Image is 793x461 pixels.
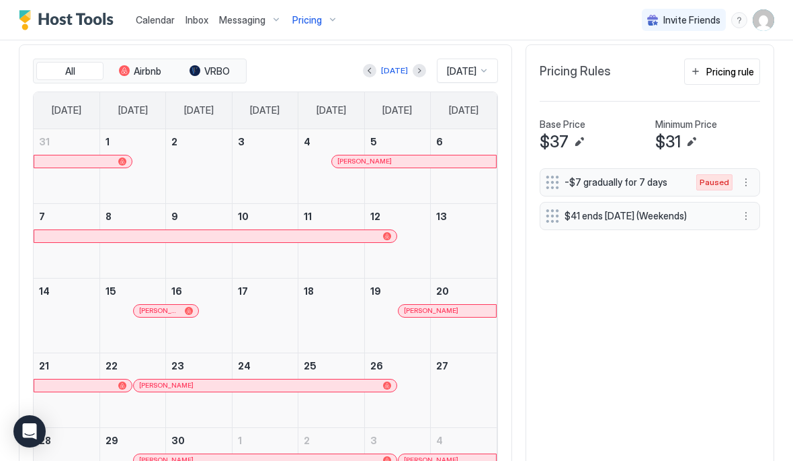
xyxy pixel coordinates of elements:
[364,278,430,353] td: September 19, 2025
[238,136,245,147] span: 3
[166,278,232,353] td: September 16, 2025
[134,65,161,77] span: Airbnb
[232,278,298,353] td: September 17, 2025
[436,136,443,147] span: 6
[431,353,497,427] td: September 27, 2025
[292,14,322,26] span: Pricing
[431,279,497,304] a: September 20, 2025
[39,285,50,297] span: 14
[706,65,754,79] div: Pricing rule
[370,360,383,371] span: 26
[565,210,724,222] span: $41 ends [DATE] (Weekends)
[413,64,426,77] button: Next month
[298,129,364,154] a: September 4, 2025
[171,435,185,446] span: 30
[365,353,430,378] a: September 26, 2025
[39,211,45,222] span: 7
[655,118,717,131] span: Minimum Price
[404,306,458,315] span: [PERSON_NAME]
[100,204,165,229] a: September 8, 2025
[166,204,231,229] a: September 9, 2025
[166,203,232,278] td: September 9, 2025
[33,59,247,84] div: tab-group
[431,278,497,353] td: September 20, 2025
[683,134,700,150] button: Edit
[99,203,165,278] td: September 8, 2025
[663,14,720,26] span: Invite Friends
[176,62,243,81] button: VRBO
[238,211,249,222] span: 10
[540,168,760,197] div: -$7 gradually for 7 days Pausedmenu
[238,360,251,371] span: 24
[13,415,46,448] div: Open Intercom Messenger
[431,129,497,154] a: September 6, 2025
[171,211,178,222] span: 9
[298,353,364,427] td: September 25, 2025
[431,204,497,229] a: September 13, 2025
[171,360,184,371] span: 23
[185,13,208,27] a: Inbox
[106,285,116,297] span: 15
[684,59,760,85] button: Pricing rule
[370,435,377,446] span: 3
[381,65,408,77] div: [DATE]
[298,204,364,229] a: September 11, 2025
[363,64,376,77] button: Previous month
[118,104,148,116] span: [DATE]
[540,118,585,131] span: Base Price
[447,65,476,77] span: [DATE]
[303,92,360,129] a: Thursday
[19,10,120,30] div: Host Tools Logo
[233,204,298,229] a: September 10, 2025
[166,428,231,453] a: September 30, 2025
[100,428,165,453] a: September 29, 2025
[369,92,425,129] a: Friday
[233,353,298,378] a: September 24, 2025
[298,428,364,453] a: October 2, 2025
[365,204,430,229] a: September 12, 2025
[540,202,760,230] div: $41 ends [DATE] (Weekends) menu
[731,12,747,28] div: menu
[34,428,99,453] a: September 28, 2025
[304,435,310,446] span: 2
[166,353,231,378] a: September 23, 2025
[365,129,430,154] a: September 5, 2025
[232,353,298,427] td: September 24, 2025
[436,435,443,446] span: 4
[100,279,165,304] a: September 15, 2025
[34,204,99,229] a: September 7, 2025
[565,176,683,188] span: -$7 gradually for 7 days
[337,157,491,166] div: [PERSON_NAME]
[34,129,99,204] td: August 31, 2025
[238,435,242,446] span: 1
[36,62,103,81] button: All
[106,211,112,222] span: 8
[304,360,317,371] span: 25
[105,92,161,129] a: Monday
[431,353,497,378] a: September 27, 2025
[38,92,95,129] a: Sunday
[298,278,364,353] td: September 18, 2025
[52,104,81,116] span: [DATE]
[139,306,179,315] span: [PERSON_NAME]
[540,64,611,79] span: Pricing Rules
[99,278,165,353] td: September 15, 2025
[449,104,478,116] span: [DATE]
[571,134,587,150] button: Edit
[166,129,232,204] td: September 2, 2025
[34,278,99,353] td: September 14, 2025
[34,279,99,304] a: September 14, 2025
[106,62,173,81] button: Airbnb
[431,203,497,278] td: September 13, 2025
[233,279,298,304] a: September 17, 2025
[166,129,231,154] a: September 2, 2025
[364,129,430,204] td: September 5, 2025
[298,129,364,204] td: September 4, 2025
[166,279,231,304] a: September 16, 2025
[34,353,99,378] a: September 21, 2025
[233,129,298,154] a: September 3, 2025
[382,104,412,116] span: [DATE]
[370,285,381,297] span: 19
[540,132,569,152] span: $37
[431,129,497,204] td: September 6, 2025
